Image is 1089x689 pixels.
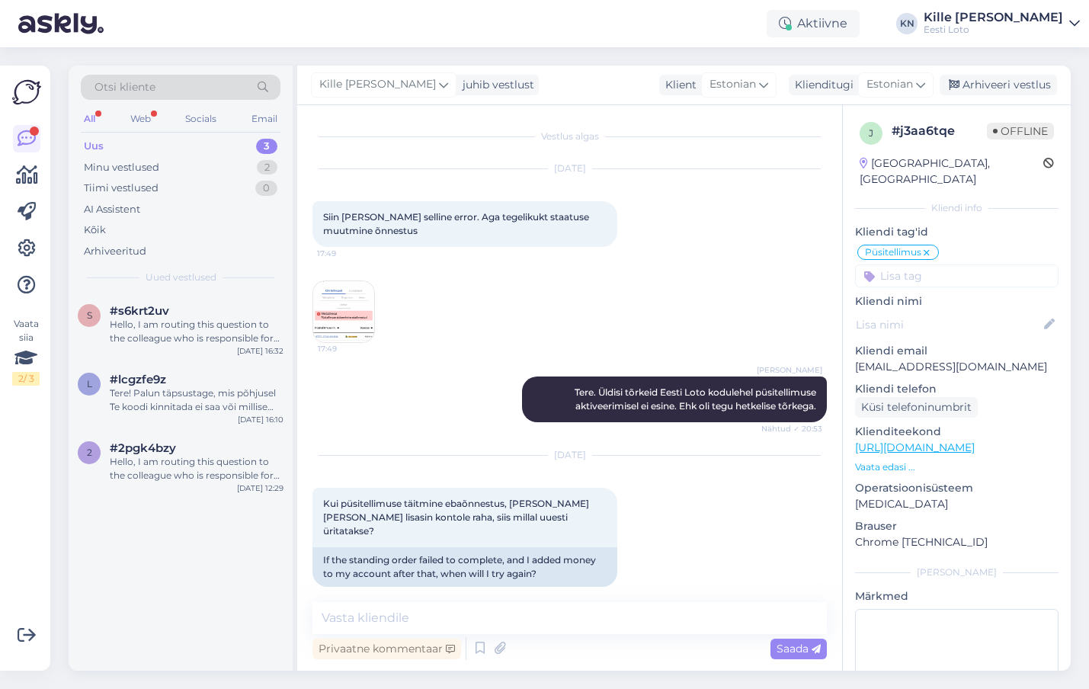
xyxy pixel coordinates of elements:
div: AI Assistent [84,202,140,217]
div: juhib vestlust [456,77,534,93]
span: [PERSON_NAME] [757,364,822,376]
p: Kliendi email [855,343,1059,359]
div: 3 [256,139,277,154]
span: 17:49 [317,248,374,259]
div: # j3aa6tqe [892,122,987,140]
span: l [87,378,92,389]
span: Nähtud ✓ 20:53 [761,423,822,434]
p: Klienditeekond [855,424,1059,440]
div: Aktiivne [767,10,860,37]
span: Kille [PERSON_NAME] [319,76,436,93]
a: [URL][DOMAIN_NAME] [855,441,975,454]
span: 2 [87,447,92,458]
p: Märkmed [855,588,1059,604]
p: Chrome [TECHNICAL_ID] [855,534,1059,550]
span: Otsi kliente [94,79,155,95]
div: [DATE] 16:32 [237,345,283,357]
img: Attachment [313,281,374,342]
div: KN [896,13,918,34]
p: Brauser [855,518,1059,534]
div: [DATE] [312,448,827,462]
span: 12:46 [317,588,374,599]
div: Vaata siia [12,317,40,386]
div: Klienditugi [789,77,854,93]
div: Arhiveeri vestlus [940,75,1057,95]
p: [MEDICAL_DATA] [855,496,1059,512]
div: Eesti Loto [924,24,1063,36]
input: Lisa nimi [856,316,1041,333]
div: Web [127,109,154,129]
span: Tere. Üldisi tõrkeid Eesti Loto kodulehel püsitellimuse aktiveerimisel ei esine. Ehk oli tegu het... [575,386,818,412]
div: Minu vestlused [84,160,159,175]
div: Küsi telefoninumbrit [855,397,978,418]
p: Kliendi tag'id [855,224,1059,240]
p: Kliendi telefon [855,381,1059,397]
div: [PERSON_NAME] [855,566,1059,579]
div: [GEOGRAPHIC_DATA], [GEOGRAPHIC_DATA] [860,155,1043,187]
div: Kliendi info [855,201,1059,215]
p: [EMAIL_ADDRESS][DOMAIN_NAME] [855,359,1059,375]
input: Lisa tag [855,264,1059,287]
span: Kui püsitellimuse täitmine ebaõnnestus, [PERSON_NAME] [PERSON_NAME] lisasin kontole raha, siis mi... [323,498,591,537]
div: Hello, I am routing this question to the colleague who is responsible for this topic. The reply m... [110,318,283,345]
div: If the standing order failed to complete, and I added money to my account after that, when will I... [312,547,617,587]
span: j [869,127,873,139]
div: Tiimi vestlused [84,181,159,196]
div: [DATE] [312,162,827,175]
span: Estonian [709,76,756,93]
span: Püsitellimus [865,248,921,257]
div: Tere! Palun täpsustage, mis põhjusel Te koodi kinnitada ei saa või millise veateate saate. [110,386,283,414]
div: 2 [257,160,277,175]
div: [DATE] 16:10 [238,414,283,425]
div: Kille [PERSON_NAME] [924,11,1063,24]
img: Askly Logo [12,78,41,107]
span: Siin [PERSON_NAME] selline error. Aga tegelikukt staatuse muutmine õnnestus [323,211,591,236]
div: Vestlus algas [312,130,827,143]
div: All [81,109,98,129]
p: Operatsioonisüsteem [855,480,1059,496]
span: #lcgzfe9z [110,373,166,386]
span: s [87,309,92,321]
span: 17:49 [318,343,375,354]
div: [DATE] 12:29 [237,482,283,494]
div: Kõik [84,223,106,238]
span: #s6krt2uv [110,304,169,318]
a: Kille [PERSON_NAME]Eesti Loto [924,11,1080,36]
div: Socials [182,109,219,129]
div: 2 / 3 [12,372,40,386]
div: Email [248,109,280,129]
p: Kliendi nimi [855,293,1059,309]
div: 0 [255,181,277,196]
span: Estonian [866,76,913,93]
p: Vaata edasi ... [855,460,1059,474]
div: Hello, I am routing this question to the colleague who is responsible for this topic. The reply m... [110,455,283,482]
span: Offline [987,123,1054,139]
span: Saada [777,642,821,655]
div: Privaatne kommentaar [312,639,461,659]
span: Uued vestlused [146,271,216,284]
div: Arhiveeritud [84,244,146,259]
span: #2pgk4bzy [110,441,176,455]
div: Klient [659,77,697,93]
div: Uus [84,139,104,154]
